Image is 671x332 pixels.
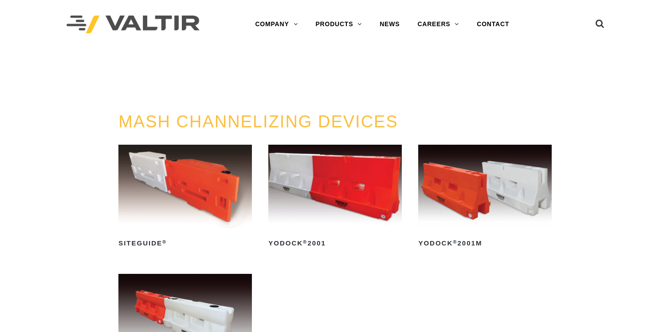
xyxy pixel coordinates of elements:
a: NEWS [371,16,408,33]
sup: ® [162,239,167,245]
sup: ® [453,239,457,245]
a: CAREERS [408,16,468,33]
a: SiteGuide® [118,145,252,250]
a: Yodock®2001M [418,145,552,250]
a: MASH CHANNELIZING DEVICES [118,112,398,131]
sup: ® [303,239,307,245]
img: Yodock 2001 Water Filled Barrier and Barricade [268,145,402,228]
h2: Yodock 2001M [418,236,552,250]
h2: SiteGuide [118,236,252,250]
a: Yodock®2001 [268,145,402,250]
img: Valtir [67,16,200,34]
a: CONTACT [468,16,518,33]
a: COMPANY [246,16,306,33]
a: PRODUCTS [306,16,371,33]
h2: Yodock 2001 [268,236,402,250]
